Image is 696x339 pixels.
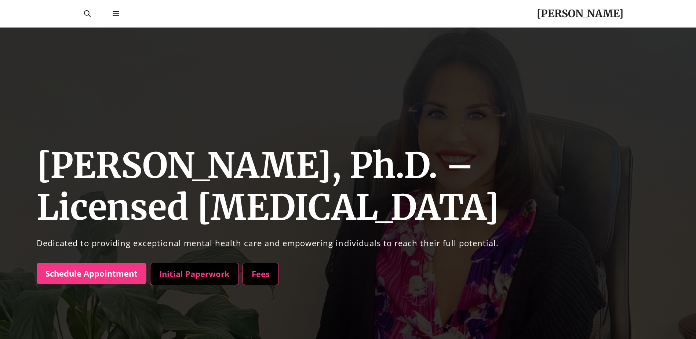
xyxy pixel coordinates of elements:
h1: [PERSON_NAME], Ph.D. – Licensed [MEDICAL_DATA] [37,145,696,229]
p: Dedicated to providing exceptional mental health care and empowering individuals to reach their f... [37,236,696,251]
a: [PERSON_NAME] [537,7,623,20]
a: Initial Paperwork [150,263,239,285]
a: Schedule Appointment [37,263,146,285]
a: Fees [243,263,279,285]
